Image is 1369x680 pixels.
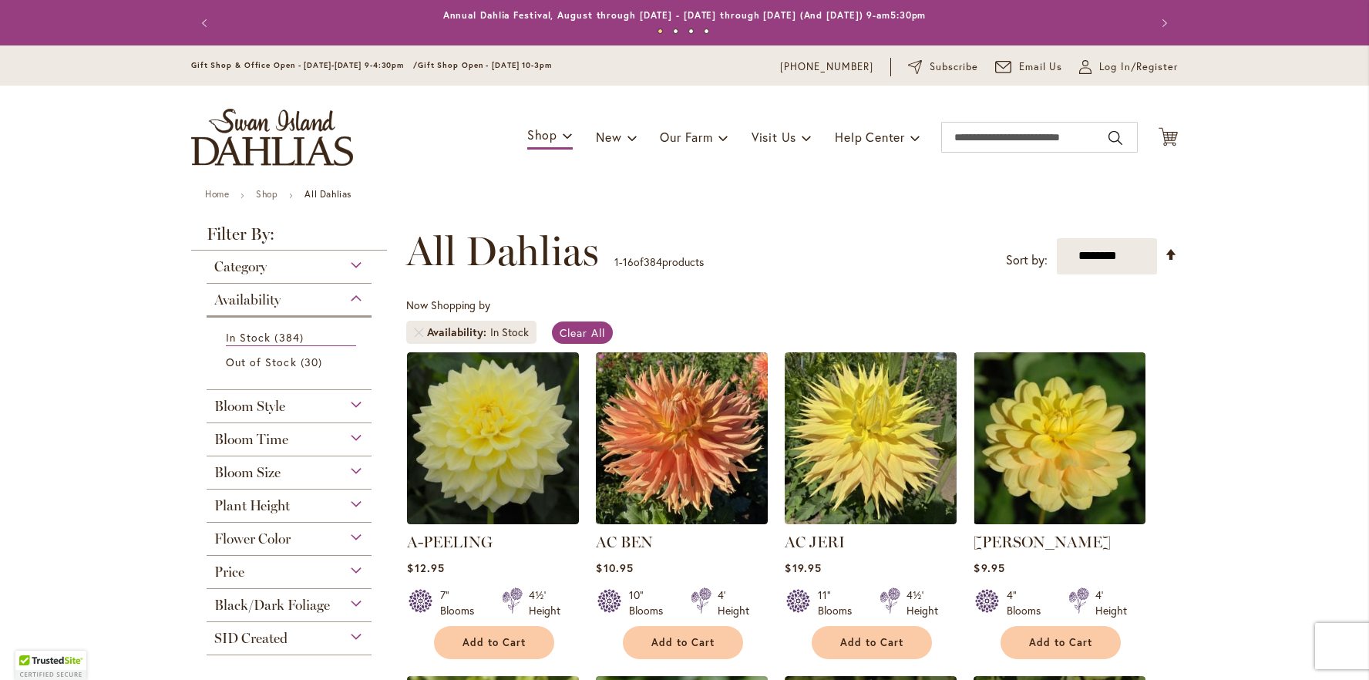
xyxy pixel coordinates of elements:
a: In Stock 384 [226,329,356,346]
div: 4' Height [718,587,749,618]
span: Shop [527,126,557,143]
a: Clear All [552,321,613,344]
span: Clear All [560,325,605,340]
span: $9.95 [974,560,1004,575]
div: 11" Blooms [818,587,861,618]
span: 30 [301,354,326,370]
span: $12.95 [407,560,444,575]
a: Out of Stock 30 [226,354,356,370]
label: Sort by: [1006,246,1048,274]
a: Subscribe [908,59,978,75]
span: Black/Dark Foliage [214,597,330,614]
button: Add to Cart [812,626,932,659]
a: AC BEN [596,533,653,551]
span: Gift Shop & Office Open - [DATE]-[DATE] 9-4:30pm / [191,60,418,70]
span: In Stock [226,330,271,345]
button: Next [1147,8,1178,39]
div: 7" Blooms [440,587,483,618]
span: Add to Cart [1029,636,1092,649]
a: AC BEN [596,513,768,527]
span: Gift Shop Open - [DATE] 10-3pm [418,60,552,70]
img: AC BEN [596,352,768,524]
span: Bloom Time [214,431,288,448]
button: 2 of 4 [673,29,678,34]
button: Add to Cart [434,626,554,659]
span: All Dahlias [406,228,599,274]
span: 384 [644,254,662,269]
a: Email Us [995,59,1063,75]
span: Add to Cart [651,636,715,649]
div: 4' Height [1095,587,1127,618]
span: Our Farm [660,129,712,145]
a: Home [205,188,229,200]
button: 4 of 4 [704,29,709,34]
span: Add to Cart [840,636,903,649]
button: Add to Cart [623,626,743,659]
img: A-Peeling [407,352,579,524]
div: 4½' Height [906,587,938,618]
span: Bloom Size [214,464,281,481]
strong: All Dahlias [304,188,351,200]
iframe: Launch Accessibility Center [12,625,55,668]
div: 4" Blooms [1007,587,1050,618]
span: Now Shopping by [406,298,490,312]
a: Remove Availability In Stock [414,328,423,337]
span: Availability [427,325,490,340]
button: 3 of 4 [688,29,694,34]
div: In Stock [490,325,529,340]
a: Log In/Register [1079,59,1178,75]
span: Plant Height [214,497,290,514]
span: $19.95 [785,560,821,575]
button: Previous [191,8,222,39]
span: Subscribe [930,59,978,75]
span: 16 [623,254,634,269]
button: 1 of 4 [658,29,663,34]
a: A-PEELING [407,533,493,551]
span: Flower Color [214,530,291,547]
strong: Filter By: [191,226,387,251]
span: Email Us [1019,59,1063,75]
a: A-Peeling [407,513,579,527]
span: 1 [614,254,619,269]
span: New [596,129,621,145]
div: 10" Blooms [629,587,672,618]
a: [PHONE_NUMBER] [780,59,873,75]
span: Bloom Style [214,398,285,415]
span: Price [214,564,244,581]
button: Add to Cart [1001,626,1121,659]
a: [PERSON_NAME] [974,533,1111,551]
span: Log In/Register [1099,59,1178,75]
span: Out of Stock [226,355,297,369]
span: SID Created [214,630,288,647]
span: Category [214,258,267,275]
span: Help Center [835,129,905,145]
p: - of products [614,250,704,274]
span: Availability [214,291,281,308]
a: AC JERI [785,533,845,551]
a: store logo [191,109,353,166]
div: 4½' Height [529,587,560,618]
span: Visit Us [752,129,796,145]
img: AC Jeri [785,352,957,524]
a: Annual Dahlia Festival, August through [DATE] - [DATE] through [DATE] (And [DATE]) 9-am5:30pm [443,9,927,21]
span: 384 [274,329,307,345]
a: Shop [256,188,277,200]
span: $10.95 [596,560,633,575]
img: AHOY MATEY [974,352,1145,524]
a: AC Jeri [785,513,957,527]
a: AHOY MATEY [974,513,1145,527]
span: Add to Cart [462,636,526,649]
